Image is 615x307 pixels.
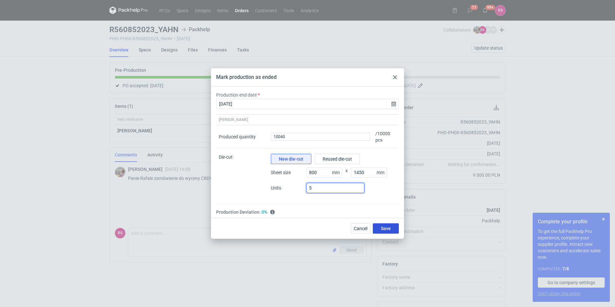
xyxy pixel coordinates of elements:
[381,226,391,231] span: Save
[373,125,399,149] div: / 10000 pcs
[216,209,399,215] div: Production Deviation:
[332,170,342,175] p: mm
[306,183,364,193] input: Type here...
[271,154,311,164] button: New die-cut
[216,149,268,204] div: Die-cut
[373,223,399,234] button: Save
[315,154,360,164] button: Reused die-cut
[219,117,248,122] span: [PERSON_NAME]
[271,169,303,176] span: Sheet size
[216,74,277,81] div: Mark production as ended
[354,226,367,231] span: Cancel
[279,157,303,161] span: New die-cut
[323,157,352,161] span: Reused die-cut
[351,223,370,234] button: Cancel
[351,167,387,178] input: Type here...
[271,185,303,191] span: Units
[262,209,267,215] span: Excellent
[219,134,256,140] div: Produced quantity
[306,167,342,178] input: Type here...
[377,170,387,175] p: mm
[216,92,257,98] label: Production end date
[345,167,348,183] span: x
